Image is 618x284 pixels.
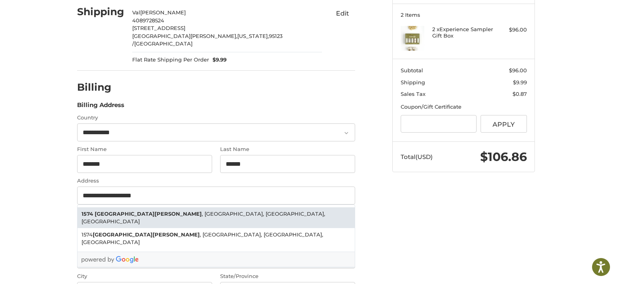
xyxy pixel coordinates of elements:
[513,79,527,85] span: $9.99
[401,67,423,73] span: Subtotal
[77,101,124,113] legend: Billing Address
[140,9,186,16] span: [PERSON_NAME]
[132,25,185,31] span: [STREET_ADDRESS]
[432,26,493,39] h4: 2 x Experience Sampler Gift Box
[11,12,90,18] p: We're away right now. Please check back later!
[77,145,212,153] label: First Name
[77,6,124,18] h2: Shipping
[401,115,477,133] input: Gift Certificate or Coupon Code
[237,33,269,39] span: [US_STATE],
[95,210,202,218] strong: [GEOGRAPHIC_DATA][PERSON_NAME]
[92,10,101,20] button: Open LiveChat chat widget
[220,145,355,153] label: Last Name
[77,114,355,122] label: Country
[495,26,527,34] div: $96.00
[132,9,140,16] span: Val
[77,177,355,185] label: Address
[401,103,527,111] div: Coupon/Gift Certificate
[134,40,193,47] span: [GEOGRAPHIC_DATA]
[209,56,227,64] span: $9.99
[77,272,212,280] label: City
[401,79,425,85] span: Shipping
[132,33,237,39] span: [GEOGRAPHIC_DATA][PERSON_NAME],
[401,91,425,97] span: Sales Tax
[132,56,209,64] span: Flat Rate Shipping Per Order
[93,231,200,239] strong: [GEOGRAPHIC_DATA][PERSON_NAME]
[330,7,355,20] button: Edit
[77,207,355,228] li: , [GEOGRAPHIC_DATA], [GEOGRAPHIC_DATA], [GEOGRAPHIC_DATA]
[401,12,527,18] h3: 2 Items
[509,67,527,73] span: $96.00
[132,17,164,24] span: 4089728524
[401,153,433,161] span: Total (USD)
[81,210,93,218] strong: 1574
[77,81,124,93] h2: Billing
[77,228,355,249] li: 1574 , [GEOGRAPHIC_DATA], [GEOGRAPHIC_DATA], [GEOGRAPHIC_DATA]
[481,115,527,133] button: Apply
[220,272,355,280] label: State/Province
[480,149,527,164] span: $106.86
[513,91,527,97] span: $0.87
